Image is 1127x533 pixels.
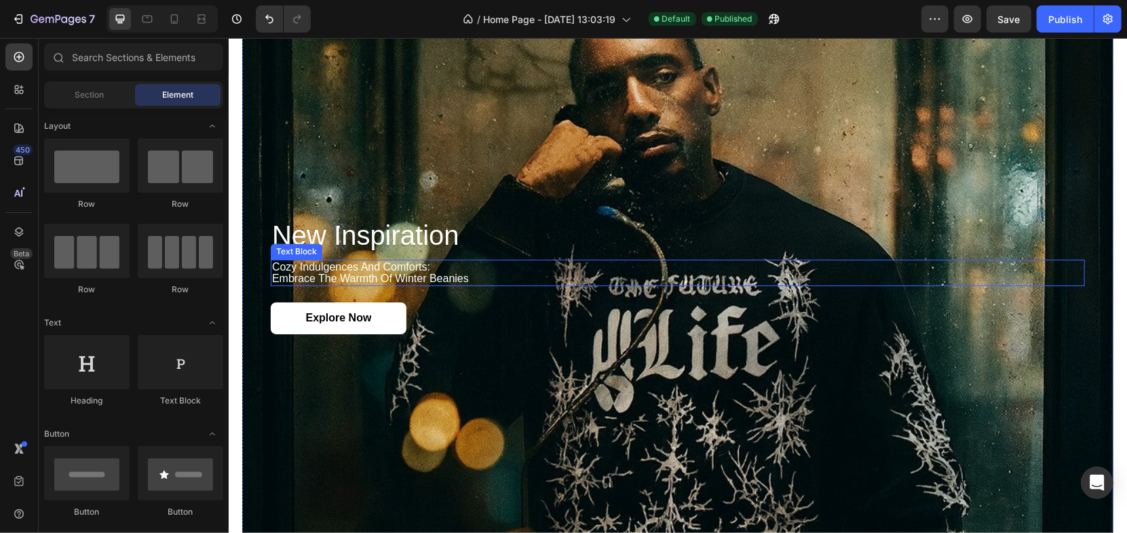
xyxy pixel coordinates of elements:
[256,5,311,33] div: Undo/Redo
[10,248,33,259] div: Beta
[484,12,616,26] span: Home Page - [DATE] 13:03:19
[44,283,130,296] div: Row
[987,5,1031,33] button: Save
[44,395,130,407] div: Heading
[478,12,481,26] span: /
[43,223,855,247] p: cozy indulgences and comforts: embrace the warmth of winter beanies
[44,198,130,210] div: Row
[1048,12,1082,26] div: Publish
[202,115,223,137] span: Toggle open
[662,13,691,25] span: Default
[1037,5,1094,33] button: Publish
[998,14,1020,25] span: Save
[715,13,752,25] span: Published
[1081,467,1113,499] div: Open Intercom Messenger
[44,428,69,440] span: Button
[138,395,223,407] div: Text Block
[13,144,33,155] div: 450
[44,317,61,329] span: Text
[44,120,71,132] span: Layout
[42,181,856,214] h2: new inspiration
[89,11,95,27] p: 7
[42,264,178,296] a: Explore Now
[162,89,193,101] span: Element
[202,423,223,445] span: Toggle open
[44,506,130,518] div: Button
[75,89,104,101] span: Section
[5,5,101,33] button: 7
[44,43,223,71] input: Search Sections & Elements
[229,38,1127,533] iframe: Design area
[138,198,223,210] div: Row
[138,283,223,296] div: Row
[138,506,223,518] div: Button
[45,208,91,220] div: Text Block
[77,273,143,288] p: Explore Now
[202,312,223,334] span: Toggle open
